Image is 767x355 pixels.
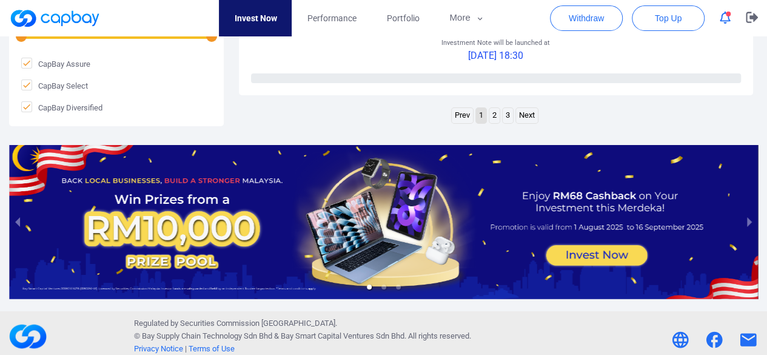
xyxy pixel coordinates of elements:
[632,5,705,31] button: Top Up
[189,344,235,353] a: Terms of Use
[21,101,102,113] span: CapBay Diversified
[441,38,550,49] p: Investment Note will be launched at
[503,108,513,123] a: Page 3
[386,12,419,25] span: Portfolio
[21,58,90,70] span: CapBay Assure
[367,285,372,289] li: slide item 1
[281,331,404,340] span: Bay Smart Capital Ventures Sdn Bhd
[655,12,682,24] span: Top Up
[441,48,550,64] p: [DATE] 18:30
[307,12,356,25] span: Performance
[476,108,486,123] a: Page 1 is your current page
[550,5,623,31] button: Withdraw
[9,145,26,299] button: previous slide / item
[741,145,758,299] button: next slide / item
[516,108,538,123] a: Next page
[134,317,471,355] p: Regulated by Securities Commission [GEOGRAPHIC_DATA]. © Bay Supply Chain Technology Sdn Bhd & . A...
[134,344,183,353] a: Privacy Notice
[452,108,473,123] a: Previous page
[396,285,401,289] li: slide item 3
[489,108,500,123] a: Page 2
[381,285,386,289] li: slide item 2
[21,79,88,92] span: CapBay Select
